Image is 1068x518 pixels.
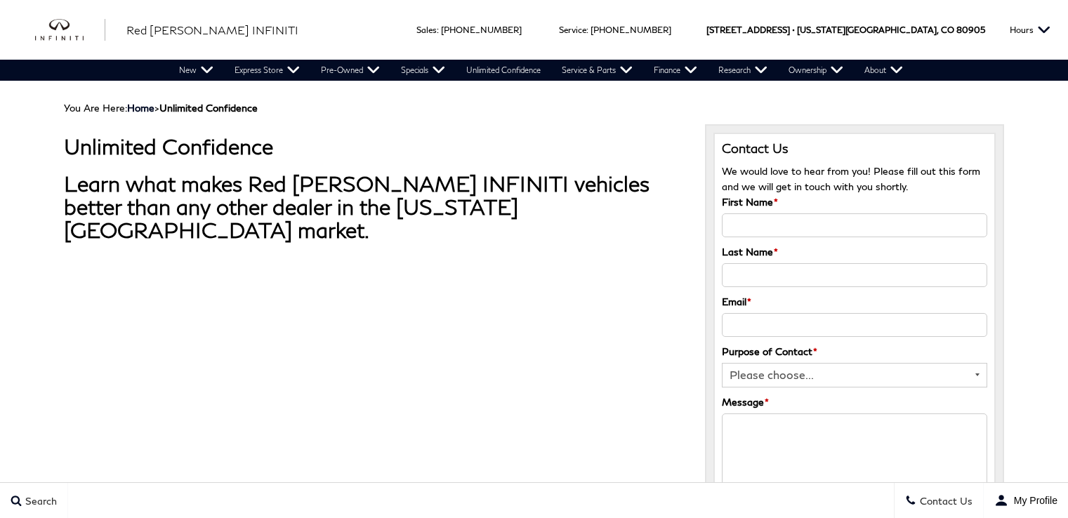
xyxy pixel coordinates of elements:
span: > [127,102,258,114]
span: : [586,25,588,35]
a: [PHONE_NUMBER] [441,25,522,35]
label: First Name [722,194,778,210]
h3: Contact Us [722,141,987,157]
a: Express Store [224,60,310,81]
button: user-profile-menu [984,483,1068,518]
span: : [437,25,439,35]
a: About [854,60,914,81]
span: My Profile [1008,495,1057,506]
span: Service [559,25,586,35]
strong: Unlimited Confidence [159,102,258,114]
label: Purpose of Contact [722,344,817,359]
span: Contact Us [916,495,973,507]
a: Service & Parts [551,60,643,81]
span: Sales [416,25,437,35]
a: Specials [390,60,456,81]
label: Message [722,394,769,410]
span: We would love to hear from you! Please fill out this form and we will get in touch with you shortly. [722,165,980,192]
a: Ownership [778,60,854,81]
nav: Main Navigation [169,60,914,81]
span: Red [PERSON_NAME] INFINITI [126,23,298,36]
a: Home [127,102,154,114]
a: New [169,60,224,81]
h1: Unlimited Confidence [64,135,684,158]
div: Breadcrumbs [64,102,1004,114]
span: Search [22,495,57,507]
iframe: YouTube video player [64,271,457,492]
a: Red [PERSON_NAME] INFINITI [126,22,298,39]
label: Last Name [722,244,778,260]
a: Research [708,60,778,81]
a: [STREET_ADDRESS] • [US_STATE][GEOGRAPHIC_DATA], CO 80905 [706,25,985,35]
a: [PHONE_NUMBER] [591,25,671,35]
span: You Are Here: [64,102,258,114]
a: Unlimited Confidence [456,60,551,81]
label: Email [722,294,751,310]
a: Finance [643,60,708,81]
a: infiniti [35,19,105,41]
img: INFINITI [35,19,105,41]
a: Pre-Owned [310,60,390,81]
strong: Learn what makes Red [PERSON_NAME] INFINITI vehicles better than any other dealer in the [US_STAT... [64,171,650,242]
